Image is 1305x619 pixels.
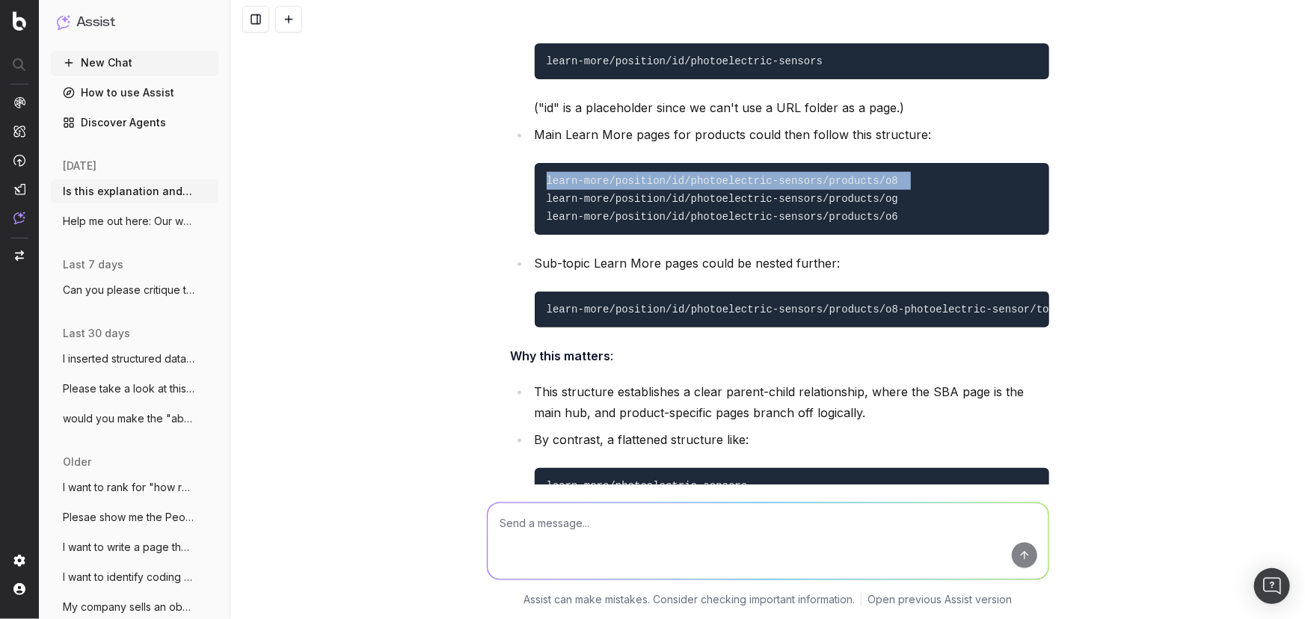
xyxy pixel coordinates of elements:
[63,214,194,229] span: Help me out here: Our website does not a
[13,555,25,567] img: Setting
[63,257,123,272] span: last 7 days
[530,253,1049,327] li: Sub-topic Learn More pages could be nested further:
[63,381,194,396] span: Please take a look at this page. (1) can
[1254,568,1290,604] div: Open Intercom Messenger
[51,347,218,371] button: I inserted structured data onto a web pa
[63,411,194,426] span: would you make the "about" in this schem
[13,11,26,31] img: Botify logo
[547,175,911,223] code: learn-more/position/id/photoelectric-sensors/products/o8 learn-more/position/id/photoelectric-sen...
[63,480,194,495] span: I want to rank for "how radar sensors wo
[51,51,218,75] button: New Chat
[63,326,130,341] span: last 30 days
[63,158,96,173] span: [DATE]
[76,12,115,33] h1: Assist
[51,179,218,203] button: Is this explanation and metaphor apt? "I
[57,15,70,29] img: Assist
[51,209,218,233] button: Help me out here: Our website does not a
[51,111,218,135] a: Discover Agents
[511,345,1049,366] p: :
[13,125,25,138] img: Intelligence
[63,455,91,469] span: older
[51,505,218,529] button: Plesae show me the People Also Asked res
[547,55,823,67] code: learn-more/position/id/photoelectric-sensors
[63,351,194,366] span: I inserted structured data onto a web pa
[547,304,1150,315] code: learn-more/position/id/photoelectric-sensors/products/o8-photoelectric-sensor/topic/applications
[51,81,218,105] a: How to use Assist
[63,283,194,298] span: Can you please critique this summary of
[51,535,218,559] button: I want to write a page that's optimized
[63,184,194,199] span: Is this explanation and metaphor apt? "I
[530,381,1049,423] li: This structure establishes a clear parent-child relationship, where the SBA page is the main hub,...
[13,212,25,224] img: Assist
[51,595,218,619] button: My company sells an obstacle detection s
[13,183,25,195] img: Studio
[63,600,194,615] span: My company sells an obstacle detection s
[51,377,218,401] button: Please take a look at this page. (1) can
[51,278,218,302] button: Can you please critique this summary of
[547,480,848,528] code: learn-more/photoelectric-sensors learn-more/photoelectric-sensors/og learn-more/photoelectric-sen...
[51,475,218,499] button: I want to rank for "how radar sensors wo
[13,583,25,595] img: My account
[868,592,1012,607] a: Open previous Assist version
[13,154,25,167] img: Activation
[63,510,194,525] span: Plesae show me the People Also Asked res
[523,592,855,607] p: Assist can make mistakes. Consider checking important information.
[63,570,194,585] span: I want to identify coding snippets and/o
[15,250,24,261] img: Switch project
[63,540,194,555] span: I want to write a page that's optimized
[57,12,212,33] button: Assist
[530,124,1049,235] li: Main Learn More pages for products could then follow this structure:
[51,407,218,431] button: would you make the "about" in this schem
[51,565,218,589] button: I want to identify coding snippets and/o
[511,348,611,363] strong: Why this matters
[13,96,25,108] img: Analytics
